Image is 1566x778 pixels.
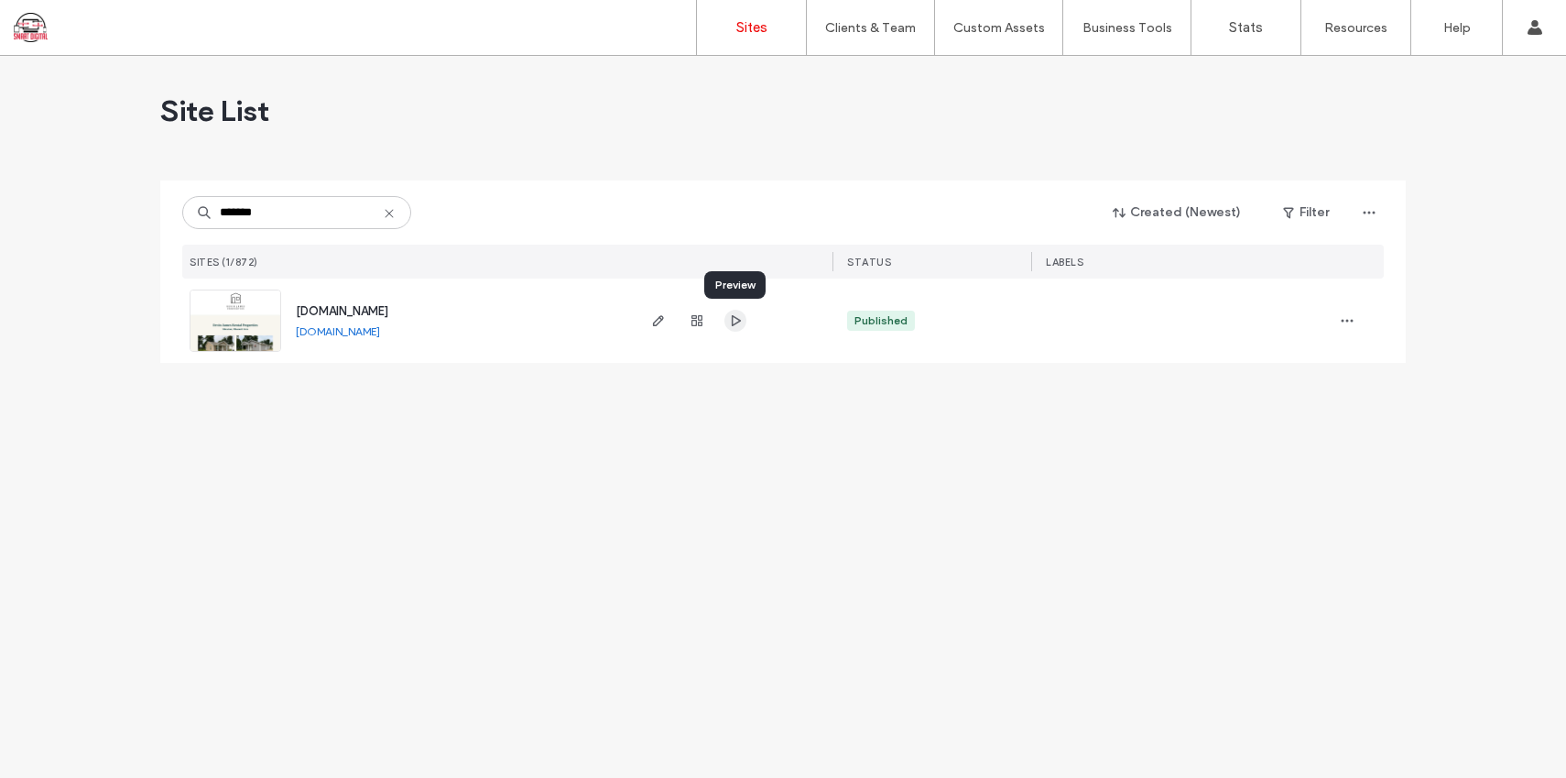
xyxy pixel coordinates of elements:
[296,324,380,338] a: [DOMAIN_NAME]
[296,304,388,318] a: [DOMAIN_NAME]
[704,271,766,299] div: Preview
[736,19,767,36] label: Sites
[1324,20,1387,36] label: Resources
[1443,20,1471,36] label: Help
[854,312,908,329] div: Published
[190,256,258,268] span: SITES (1/872)
[1097,198,1257,227] button: Created (Newest)
[1229,19,1263,36] label: Stats
[160,93,269,129] span: Site List
[825,20,916,36] label: Clients & Team
[953,20,1045,36] label: Custom Assets
[847,256,891,268] span: STATUS
[1265,198,1347,227] button: Filter
[42,13,80,29] span: Help
[1082,20,1172,36] label: Business Tools
[1046,256,1083,268] span: LABELS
